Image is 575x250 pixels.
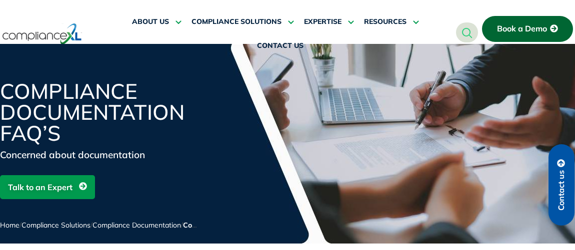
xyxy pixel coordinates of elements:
[191,17,281,26] span: COMPLIANCE SOLUTIONS
[191,10,294,34] a: COMPLIANCE SOLUTIONS
[257,34,303,58] a: CONTACT US
[8,178,72,197] span: Talk to an Expert
[548,144,574,226] a: Contact us
[21,221,90,230] a: Compliance Solutions
[364,10,419,34] a: RESOURCES
[304,17,341,26] span: EXPERTISE
[364,17,406,26] span: RESOURCES
[557,170,566,211] span: Contact us
[257,41,303,50] span: CONTACT US
[132,10,181,34] a: ABOUT US
[132,17,169,26] span: ABOUT US
[92,221,181,230] a: Compliance Documentation
[183,221,297,230] span: Compliance Documentation FAQ’s
[497,24,547,33] span: Book a Demo
[482,16,573,42] a: Book a Demo
[2,22,82,45] img: logo-one.svg
[456,22,478,42] a: navsearch-button
[304,10,354,34] a: EXPERTISE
